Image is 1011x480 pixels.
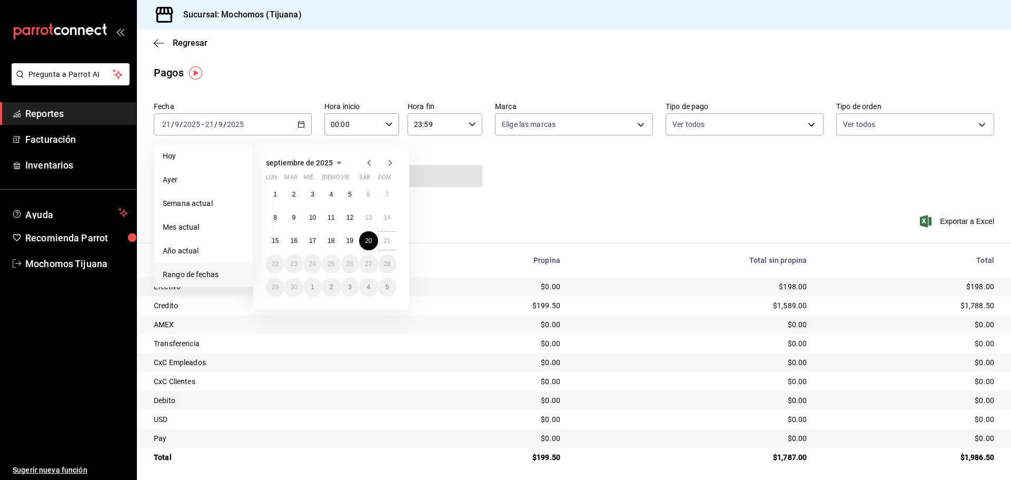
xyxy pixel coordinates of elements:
button: Regresar [154,38,207,48]
abbr: 24 de septiembre de 2025 [309,260,316,268]
button: 28 de septiembre de 2025 [378,254,397,273]
div: $0.00 [429,319,560,330]
button: 5 de octubre de 2025 [378,278,397,297]
span: Ver todos [843,119,875,130]
input: -- [174,120,180,129]
abbr: 13 de septiembre de 2025 [365,214,372,221]
div: $1,589.00 [577,300,807,311]
div: $0.00 [429,433,560,444]
button: 10 de septiembre de 2025 [303,208,322,227]
div: $0.00 [824,376,994,387]
span: Recomienda Parrot [25,231,128,245]
input: ---- [226,120,244,129]
button: 12 de septiembre de 2025 [341,208,359,227]
abbr: 19 de septiembre de 2025 [346,237,353,244]
div: Total sin propina [577,256,807,265]
button: 17 de septiembre de 2025 [303,231,322,250]
div: $0.00 [577,357,807,368]
button: 21 de septiembre de 2025 [378,231,397,250]
span: Pregunta a Parrot AI [28,69,113,80]
abbr: 15 de septiembre de 2025 [272,237,279,244]
abbr: 1 de octubre de 2025 [311,283,314,291]
abbr: 20 de septiembre de 2025 [365,237,372,244]
div: CxC Empleados [154,357,412,368]
div: USD [154,414,412,425]
abbr: 3 de septiembre de 2025 [311,191,314,198]
button: 4 de septiembre de 2025 [322,185,340,204]
input: ---- [183,120,201,129]
span: Exportar a Excel [922,215,994,228]
span: / [214,120,217,129]
button: 30 de septiembre de 2025 [284,278,303,297]
label: Fecha [154,103,312,110]
label: Tipo de pago [666,103,824,110]
div: Credito [154,300,412,311]
button: 15 de septiembre de 2025 [266,231,284,250]
div: Debito [154,395,412,406]
button: 25 de septiembre de 2025 [322,254,340,273]
abbr: 22 de septiembre de 2025 [272,260,279,268]
div: $0.00 [824,414,994,425]
span: Mochomos Tijuana [25,257,128,271]
div: $0.00 [577,395,807,406]
button: 24 de septiembre de 2025 [303,254,322,273]
span: Año actual [163,246,244,257]
abbr: 5 de octubre de 2025 [385,283,389,291]
input: -- [205,120,214,129]
abbr: 17 de septiembre de 2025 [309,237,316,244]
abbr: 6 de septiembre de 2025 [366,191,370,198]
abbr: 1 de septiembre de 2025 [273,191,277,198]
button: 6 de septiembre de 2025 [359,185,378,204]
div: $199.50 [429,452,560,463]
span: Ayer [163,174,244,185]
span: septiembre de 2025 [266,159,333,167]
div: $0.00 [429,376,560,387]
button: 7 de septiembre de 2025 [378,185,397,204]
button: 18 de septiembre de 2025 [322,231,340,250]
label: Hora fin [408,103,482,110]
abbr: 27 de septiembre de 2025 [365,260,372,268]
abbr: viernes [341,174,349,185]
label: Tipo de orden [836,103,994,110]
div: Total [154,452,412,463]
span: / [171,120,174,129]
abbr: domingo [378,174,391,185]
abbr: 18 de septiembre de 2025 [328,237,334,244]
button: 19 de septiembre de 2025 [341,231,359,250]
input: -- [218,120,223,129]
span: Inventarios [25,158,128,172]
abbr: 9 de septiembre de 2025 [292,214,296,221]
span: Rango de fechas [163,269,244,280]
abbr: 10 de septiembre de 2025 [309,214,316,221]
abbr: 11 de septiembre de 2025 [328,214,334,221]
div: $0.00 [577,433,807,444]
div: $0.00 [429,281,560,292]
button: 1 de septiembre de 2025 [266,185,284,204]
button: septiembre de 2025 [266,156,345,169]
abbr: 7 de septiembre de 2025 [385,191,389,198]
div: $1,788.50 [824,300,994,311]
abbr: 23 de septiembre de 2025 [290,260,297,268]
button: 23 de septiembre de 2025 [284,254,303,273]
a: Pregunta a Parrot AI [7,76,130,87]
div: Total [824,256,994,265]
span: Regresar [173,38,207,48]
abbr: martes [284,174,297,185]
abbr: 2 de octubre de 2025 [330,283,333,291]
label: Hora inicio [324,103,399,110]
button: 8 de septiembre de 2025 [266,208,284,227]
abbr: 5 de septiembre de 2025 [348,191,352,198]
div: $1,787.00 [577,452,807,463]
button: 29 de septiembre de 2025 [266,278,284,297]
button: 22 de septiembre de 2025 [266,254,284,273]
div: $0.00 [824,357,994,368]
div: $0.00 [577,338,807,349]
div: $199.50 [429,300,560,311]
span: Ver todos [672,119,705,130]
abbr: 21 de septiembre de 2025 [384,237,391,244]
button: 5 de septiembre de 2025 [341,185,359,204]
label: Marca [495,103,653,110]
div: Pay [154,433,412,444]
span: / [180,120,183,129]
span: Facturación [25,132,128,146]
